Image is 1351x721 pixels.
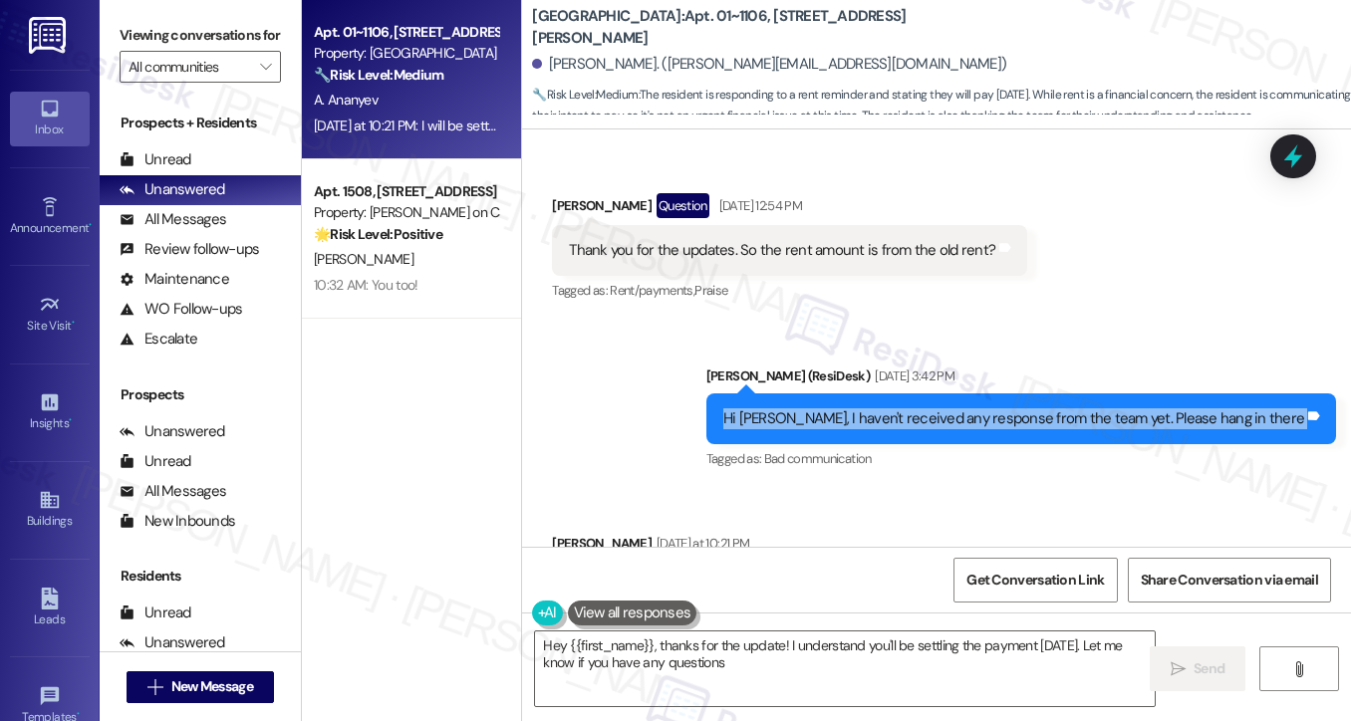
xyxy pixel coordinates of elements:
strong: 🔧 Risk Level: Medium [314,66,443,84]
div: [PERSON_NAME]. ([PERSON_NAME][EMAIL_ADDRESS][DOMAIN_NAME]) [532,54,1006,75]
div: [DATE] at 10:21 PM: I will be settling the payment [DATE] as I just arrived from my trip tonight.... [314,117,1127,134]
a: Inbox [10,92,90,145]
div: Prospects + Residents [100,113,301,133]
div: Apt. 1508, [STREET_ADDRESS] [314,181,498,202]
button: Share Conversation via email [1128,558,1331,602]
button: New Message [127,671,274,703]
i:  [147,679,162,695]
span: Bad communication [764,450,872,467]
div: [PERSON_NAME] [552,533,1267,561]
span: • [72,316,75,330]
span: • [89,218,92,232]
span: Rent/payments , [610,282,694,299]
div: Unread [120,451,191,472]
button: Get Conversation Link [953,558,1117,602]
a: Buildings [10,483,90,537]
div: Escalate [120,329,197,350]
a: Insights • [10,385,90,439]
div: 10:32 AM: You too! [314,276,417,294]
button: Send [1150,646,1246,691]
div: Property: [PERSON_NAME] on Canal [314,202,498,223]
div: Unread [120,149,191,170]
b: [GEOGRAPHIC_DATA]: Apt. 01~1106, [STREET_ADDRESS][PERSON_NAME] [532,6,931,49]
div: Hi [PERSON_NAME], I haven't received any response from the team yet. Please hang in there [723,408,1304,429]
div: New Inbounds [120,511,235,532]
span: Share Conversation via email [1141,570,1318,591]
span: Get Conversation Link [966,570,1104,591]
div: Review follow-ups [120,239,259,260]
div: [DATE] 12:54 PM [714,195,802,216]
div: Residents [100,566,301,587]
span: : The resident is responding to a rent reminder and stating they will pay [DATE]. While rent is a... [532,85,1351,127]
span: Send [1194,658,1224,679]
a: Site Visit • [10,288,90,342]
div: Thank you for the updates. So the rent amount is from the old rent? [569,240,995,261]
span: • [77,707,80,721]
strong: 🌟 Risk Level: Positive [314,225,442,243]
div: WO Follow-ups [120,299,242,320]
textarea: Hey {{first_name}}, thanks for the update! I understand you'll be [535,631,1155,706]
i:  [1291,661,1306,677]
div: Property: [GEOGRAPHIC_DATA] [314,43,498,64]
div: All Messages [120,209,226,230]
span: New Message [171,676,253,697]
strong: 🔧 Risk Level: Medium [532,87,638,103]
div: Maintenance [120,269,229,290]
span: [PERSON_NAME] [314,250,413,268]
div: Question [657,193,709,218]
label: Viewing conversations for [120,20,281,51]
a: Leads [10,582,90,635]
div: Unanswered [120,421,225,442]
div: [PERSON_NAME] (ResiDesk) [706,365,1336,393]
div: Tagged as: [552,276,1027,305]
i:  [260,59,271,75]
div: Prospects [100,384,301,405]
div: [DATE] at 10:21 PM [652,533,749,554]
div: Apt. 01~1106, [STREET_ADDRESS][PERSON_NAME] [314,22,498,43]
input: All communities [129,51,249,83]
div: [PERSON_NAME] [552,193,1027,225]
img: ResiDesk Logo [29,17,70,54]
div: All Messages [120,481,226,502]
i:  [1171,661,1186,677]
span: A. Ananyev [314,91,378,109]
span: Praise [694,282,727,299]
div: Unread [120,602,191,623]
div: Unanswered [120,179,225,200]
span: • [69,413,72,427]
div: [DATE] 3:42 PM [870,365,954,386]
div: Tagged as: [706,444,1336,473]
div: Unanswered [120,632,225,653]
